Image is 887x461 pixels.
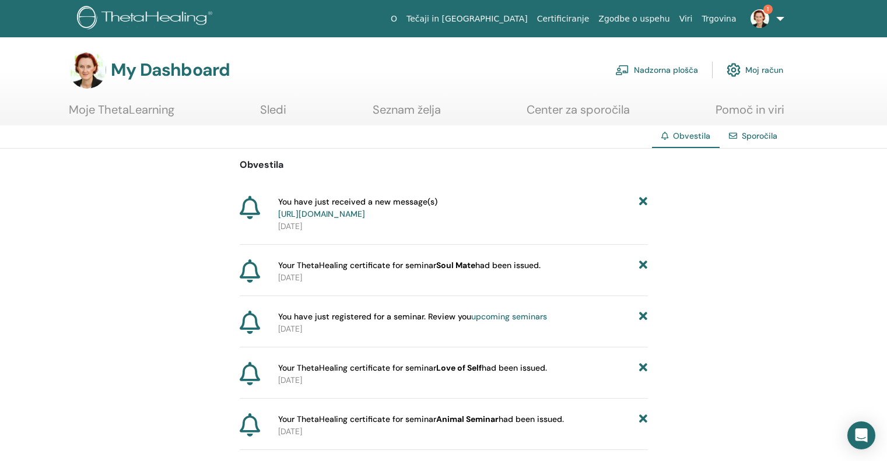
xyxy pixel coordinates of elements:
img: chalkboard-teacher.svg [615,65,629,75]
img: logo.png [77,6,216,32]
a: Tečaji in [GEOGRAPHIC_DATA] [402,8,532,30]
a: upcoming seminars [471,311,547,322]
span: Your ThetaHealing certificate for seminar had been issued. [278,259,541,272]
a: [URL][DOMAIN_NAME] [278,209,365,219]
a: Certificiranje [532,8,594,30]
a: Zgodbe o uspehu [594,8,674,30]
p: [DATE] [278,220,648,233]
b: Soul Mate [436,260,475,270]
span: Your ThetaHealing certificate for seminar had been issued. [278,413,564,425]
p: Obvestila [240,158,648,172]
img: cog.svg [727,60,741,80]
a: Sporočila [742,131,777,141]
span: You have just received a new message(s) [278,196,437,220]
span: 1 [763,5,773,14]
a: Trgovina [697,8,741,30]
span: You have just registered for a seminar. Review you [278,311,547,323]
div: Open Intercom Messenger [847,421,875,449]
p: [DATE] [278,323,648,335]
img: default.jpg [751,9,769,28]
p: [DATE] [278,425,648,438]
p: [DATE] [278,272,648,284]
a: O [386,8,402,30]
a: Center za sporočila [527,103,630,125]
a: Nadzorna plošča [615,57,698,83]
a: Seznam želja [373,103,441,125]
img: default.jpg [69,51,106,89]
a: Moje ThetaLearning [69,103,174,125]
span: Your ThetaHealing certificate for seminar had been issued. [278,362,547,374]
h3: My Dashboard [111,59,230,80]
b: Animal Seminar [436,414,499,424]
b: Love of Self [436,363,482,373]
a: Viri [675,8,697,30]
a: Moj račun [727,57,783,83]
span: Obvestila [673,131,710,141]
p: [DATE] [278,374,648,386]
a: Sledi [260,103,286,125]
a: Pomoč in viri [716,103,784,125]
